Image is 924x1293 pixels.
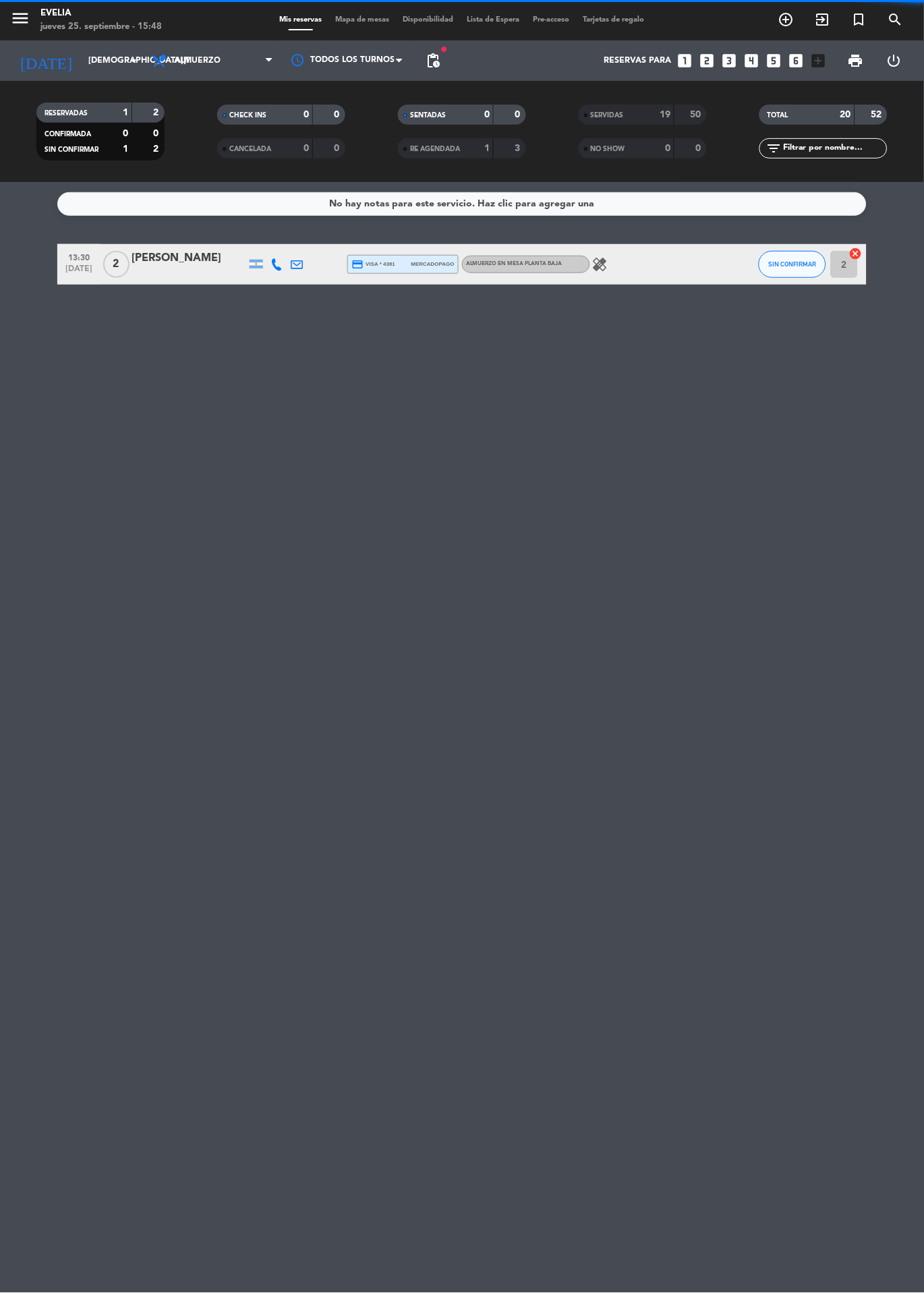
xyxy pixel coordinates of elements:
[591,146,625,152] span: NO SHOW
[848,53,864,69] span: print
[759,251,826,278] button: SIN CONFIRMAR
[40,20,162,34] div: jueves 25. septiembre - 15:48
[577,16,652,24] span: Tarjetas de regalo
[769,260,817,268] span: SIN CONFIRMAR
[304,110,309,119] strong: 0
[123,108,128,117] strong: 1
[10,46,82,76] i: [DATE]
[766,52,783,69] i: looks_5
[461,16,527,24] span: Lista de Espera
[10,8,30,28] i: menu
[676,52,694,69] i: looks_one
[527,16,577,24] span: Pre-acceso
[397,16,461,24] span: Disponibilidad
[410,112,446,119] span: SENTADAS
[351,258,395,270] span: visa * 4361
[45,131,91,138] span: CONFIRMADA
[871,110,885,119] strong: 52
[440,45,448,53] span: fiber_manual_record
[304,144,309,153] strong: 0
[174,56,221,65] span: Almuerzo
[768,112,788,119] span: TOTAL
[604,56,672,65] span: Reservas para
[132,250,246,267] div: [PERSON_NAME]
[660,110,670,119] strong: 19
[62,249,96,264] span: 13:30
[691,110,704,119] strong: 50
[766,140,782,156] i: filter_list
[466,261,562,266] span: ALMUERZO en MESA PLANTA BAJA
[330,196,595,212] div: No hay notas para este servicio. Haz clic para agregar una
[329,16,397,24] span: Mapa de mesas
[273,16,329,24] span: Mis reservas
[840,110,851,119] strong: 20
[699,52,716,69] i: looks_two
[45,146,98,153] span: SIN CONFIRMAR
[665,144,670,153] strong: 0
[778,11,795,28] i: add_circle_outline
[45,110,88,117] span: RESERVADAS
[849,247,863,260] i: cancel
[335,110,343,119] strong: 0
[10,8,30,33] button: menu
[721,52,739,69] i: looks_3
[103,251,129,278] span: 2
[229,112,266,119] span: CHECK INS
[229,146,271,152] span: CANCELADA
[123,129,128,138] strong: 0
[125,53,142,69] i: arrow_drop_down
[851,11,867,28] i: turned_in_not
[743,52,761,69] i: looks_4
[351,258,364,270] i: credit_card
[410,146,460,152] span: RE AGENDADA
[40,7,162,20] div: Evelia
[696,144,704,153] strong: 0
[123,144,128,154] strong: 1
[810,52,828,69] i: add_box
[815,11,831,28] i: exit_to_app
[62,264,96,280] span: [DATE]
[154,144,162,154] strong: 2
[425,53,441,69] span: pending_actions
[515,110,523,119] strong: 0
[592,256,608,272] i: healing
[484,110,490,119] strong: 0
[875,40,914,81] div: LOG OUT
[484,144,490,153] strong: 1
[154,108,162,117] strong: 2
[788,52,805,69] i: looks_6
[782,141,887,156] input: Filtrar por nombre...
[591,112,624,119] span: SERVIDAS
[411,260,455,268] span: mercadopago
[335,144,343,153] strong: 0
[154,129,162,138] strong: 0
[888,11,904,28] i: search
[886,53,902,69] i: power_settings_new
[515,144,523,153] strong: 3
